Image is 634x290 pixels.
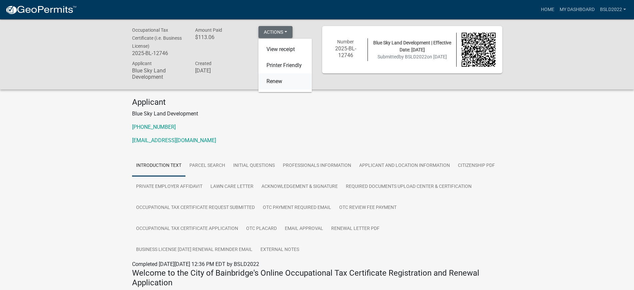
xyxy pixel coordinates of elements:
span: Completed [DATE][DATE] 12:36 PM EDT by BSLD2022 [132,261,259,267]
a: My Dashboard [557,3,597,16]
span: Created [195,61,211,66]
h6: $113.06 [195,34,248,40]
a: External Notes [256,239,303,261]
h6: 2025-BL-12746 [132,50,185,56]
a: Home [538,3,557,16]
a: Occupational Tax Certificate Request Submitted [132,197,259,219]
span: Blue Sky Land Development | Effective Date: [DATE] [373,40,451,52]
span: Number [337,39,354,44]
a: BSLD2022 [597,3,629,16]
img: QR code [462,33,496,67]
a: Lawn Care Letter [206,176,257,198]
a: Email Approval [281,218,327,240]
a: Initial Questions [229,155,279,177]
a: Introduction Text [132,155,185,177]
a: OTC Payment Required Email [259,197,335,219]
span: Amount Paid [195,27,222,33]
a: Business License [DATE] Renewal Reminder Email [132,239,256,261]
a: Occupational Tax Certificate Application [132,218,242,240]
a: Parcel search [185,155,229,177]
a: Acknowledgement & Signature [257,176,342,198]
a: Printer Friendly [258,57,312,73]
a: Professionals Information [279,155,355,177]
a: OTC Placard [242,218,281,240]
h4: Welcome to the City of Bainbridge's Online Occupational Tax Certificate Registration and Renewal ... [132,268,502,288]
h6: Blue Sky Land Development [132,67,185,80]
span: Applicant [132,61,152,66]
a: Renewal Letter PDF [327,218,384,240]
a: OTC Review Fee Payment [335,197,401,219]
a: Renew [258,73,312,89]
a: Private Employer Affidavit [132,176,206,198]
a: [EMAIL_ADDRESS][DOMAIN_NAME] [132,137,216,143]
a: Applicant and Location Information [355,155,454,177]
p: Blue Sky Land Development [132,110,502,118]
span: by BSLD2022 [399,54,427,59]
a: Required Documents Upload Center & Certification [342,176,476,198]
a: Citizenship PDF [454,155,499,177]
button: Actions [258,26,292,38]
h4: Applicant [132,97,502,107]
span: Submitted on [DATE] [378,54,447,59]
h6: 2025-BL-12746 [329,45,363,58]
a: View receipt [258,41,312,57]
h6: [DATE] [195,67,248,74]
div: Actions [258,39,312,92]
span: Occupational Tax Certificate (i.e. Business License) [132,27,182,49]
a: [PHONE_NUMBER] [132,124,176,130]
